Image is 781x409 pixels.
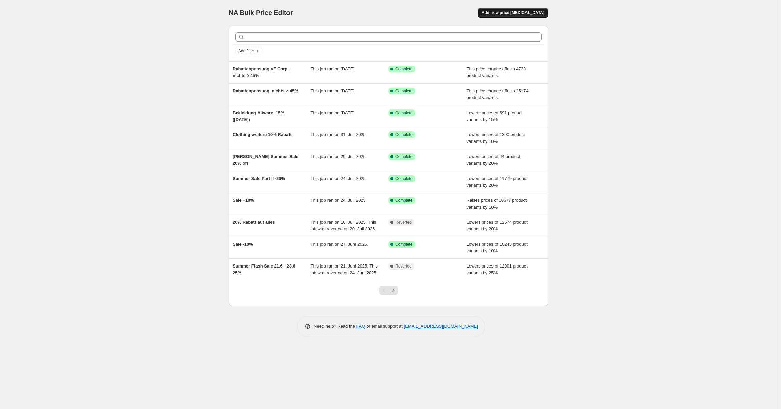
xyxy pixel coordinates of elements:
[395,154,412,159] span: Complete
[233,263,295,275] span: Summer Flash Sale 21.6 - 23.6 25%
[467,263,528,275] span: Lowers prices of 12901 product variants by 25%
[467,220,528,231] span: Lowers prices of 12574 product variants by 20%
[467,132,525,144] span: Lowers prices of 1390 product variants by 10%
[379,286,398,295] nav: Pagination
[311,263,378,275] span: This job ran on 21. Juni 2025. This job was reverted on 24. Juni 2025.
[395,176,412,181] span: Complete
[395,263,412,269] span: Reverted
[233,66,289,78] span: Rabattanpassung VF Corp, nichts ≥ 45%
[395,110,412,116] span: Complete
[311,132,367,137] span: This job ran on 31. Juli 2025.
[395,66,412,72] span: Complete
[478,8,548,18] button: Add new price [MEDICAL_DATA]
[233,198,254,203] span: Sale +10%
[311,110,356,115] span: This job ran on [DATE].
[395,242,412,247] span: Complete
[395,220,412,225] span: Reverted
[388,286,398,295] button: Next
[311,66,356,71] span: This job ran on [DATE].
[233,88,298,93] span: Rabattanpassung, nichts ≥ 45%
[311,220,376,231] span: This job ran on 10. Juli 2025. This job was reverted on 20. Juli 2025.
[356,324,365,329] a: FAQ
[395,132,412,137] span: Complete
[233,176,285,181] span: Summer Sale Part II -20%
[314,324,356,329] span: Need help? Read the
[467,242,528,253] span: Lowers prices of 10245 product variants by 10%
[233,110,284,122] span: Bekleidung Altware -15% ([DATE])
[233,154,298,166] span: [PERSON_NAME] Summer Sale 20% off
[311,154,367,159] span: This job ran on 29. Juli 2025.
[229,9,293,17] span: NA Bulk Price Editor
[233,220,275,225] span: 20% Rabatt auf alles
[235,47,262,55] button: Add filter
[311,176,367,181] span: This job ran on 24. Juli 2025.
[482,10,544,15] span: Add new price [MEDICAL_DATA]
[233,242,253,247] span: Sale -10%
[467,176,528,188] span: Lowers prices of 11779 product variants by 20%
[467,154,520,166] span: Lowers prices of 44 product variants by 20%
[467,110,523,122] span: Lowers prices of 591 product variants by 15%
[311,242,368,247] span: This job ran on 27. Juni 2025.
[467,198,527,210] span: Raises prices of 10677 product variants by 10%
[233,132,292,137] span: Clothing weitere 10% Rabatt
[238,48,254,54] span: Add filter
[467,66,526,78] span: This price change affects 4733 product variants.
[311,198,367,203] span: This job ran on 24. Juli 2025.
[467,88,529,100] span: This price change affects 25174 product variants.
[395,198,412,203] span: Complete
[404,324,478,329] a: [EMAIL_ADDRESS][DOMAIN_NAME]
[311,88,356,93] span: This job ran on [DATE].
[395,88,412,94] span: Complete
[365,324,404,329] span: or email support at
